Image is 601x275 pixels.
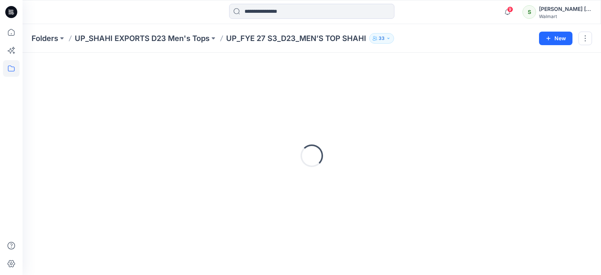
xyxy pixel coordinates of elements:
a: Folders [32,33,58,44]
p: UP_FYE 27 S3_D23_MEN’S TOP SHAHI [226,33,366,44]
div: S​ [522,5,536,19]
div: [PERSON_NAME] ​[PERSON_NAME] [539,5,592,14]
p: 33 [379,34,385,43]
span: 9 [507,6,513,12]
button: New [539,32,572,45]
div: Walmart [539,14,592,19]
button: 33 [369,33,394,44]
a: UP_SHAHI EXPORTS D23 Men's Tops [75,33,210,44]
